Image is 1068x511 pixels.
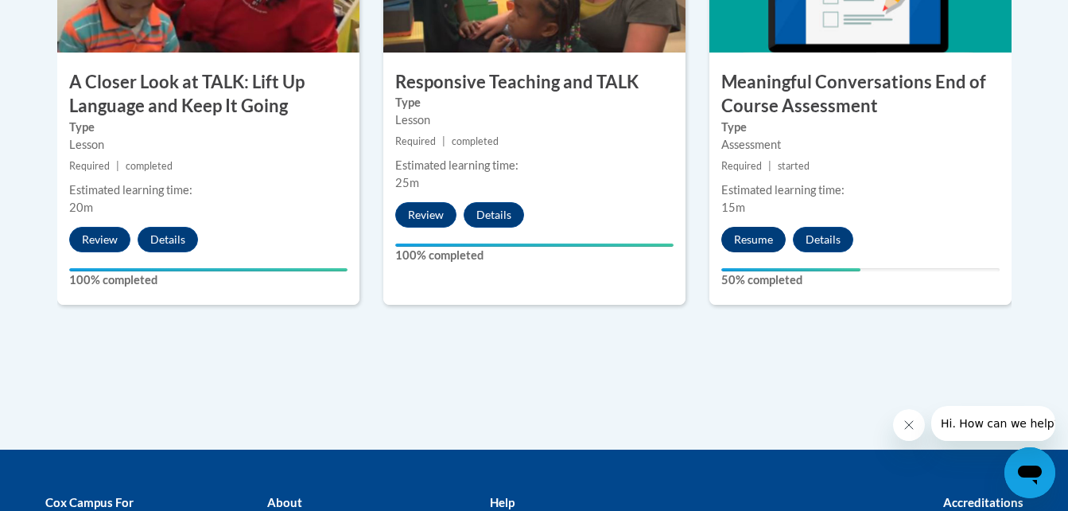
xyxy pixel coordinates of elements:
iframe: Close message [893,409,925,441]
b: About [267,495,302,509]
label: 50% completed [721,271,1000,289]
b: Cox Campus For [45,495,134,509]
button: Review [69,227,130,252]
span: 15m [721,201,745,214]
iframe: Button to launch messaging window [1004,447,1055,498]
div: Your progress [721,268,860,271]
span: completed [452,135,499,147]
button: Details [464,202,524,228]
div: Lesson [69,136,348,154]
div: Lesson [395,111,674,129]
iframe: Message from company [931,406,1055,441]
h3: Responsive Teaching and TALK [383,70,685,95]
div: Your progress [69,268,348,271]
span: Required [395,135,436,147]
div: Your progress [395,244,674,247]
span: | [442,135,445,147]
label: Type [395,94,674,111]
button: Details [138,227,198,252]
b: Help [490,495,515,509]
span: started [778,160,810,172]
div: Estimated learning time: [721,181,1000,199]
b: Accreditations [943,495,1023,509]
label: Type [69,119,348,136]
span: 25m [395,176,419,189]
label: 100% completed [395,247,674,264]
button: Details [793,227,853,252]
span: 20m [69,201,93,214]
button: Review [395,202,456,228]
div: Assessment [721,136,1000,154]
div: Estimated learning time: [395,157,674,174]
span: Required [69,160,110,172]
div: Estimated learning time: [69,181,348,199]
h3: Meaningful Conversations End of Course Assessment [709,70,1012,119]
span: Required [721,160,762,172]
span: | [768,160,771,172]
span: | [116,160,119,172]
h3: A Closer Look at TALK: Lift Up Language and Keep It Going [57,70,359,119]
span: completed [126,160,173,172]
button: Resume [721,227,786,252]
span: Hi. How can we help? [10,11,129,24]
label: Type [721,119,1000,136]
label: 100% completed [69,271,348,289]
